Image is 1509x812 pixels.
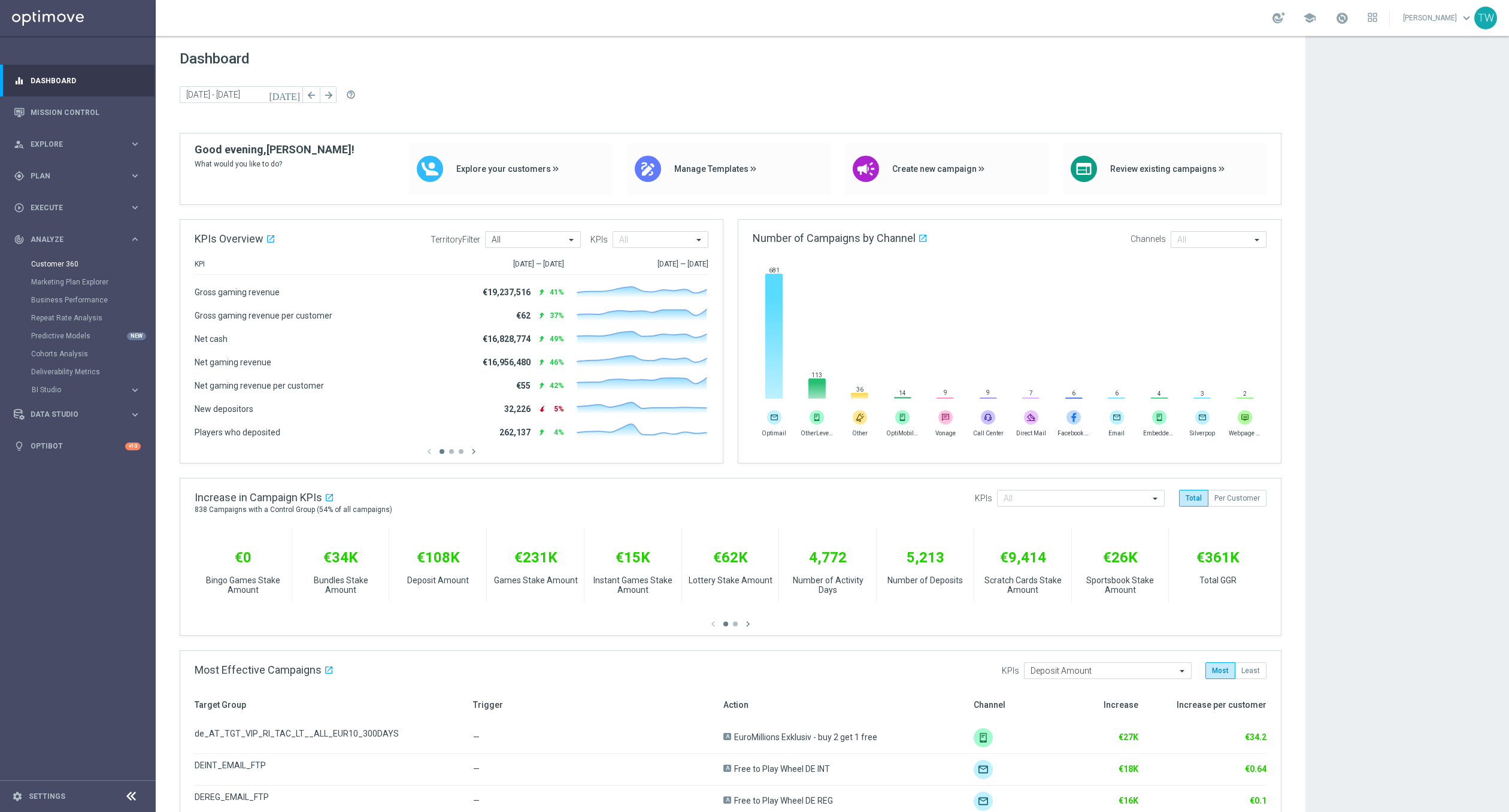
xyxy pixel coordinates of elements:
[14,96,141,128] div: Mission Control
[14,139,129,150] div: Explore
[31,96,141,128] a: Mission Control
[13,140,141,149] button: person_search Explore keyboard_arrow_right
[31,385,141,395] button: BI Studio keyboard_arrow_right
[1303,11,1316,25] span: school
[32,386,129,393] div: BI Studio
[31,273,154,291] div: Marketing Plan Explorer
[14,441,25,452] i: lightbulb
[14,202,25,213] i: play_circle_outline
[31,313,125,323] a: Repeat Rate Analysis
[13,108,141,117] button: Mission Control
[129,202,141,213] i: keyboard_arrow_right
[14,75,25,86] i: equalizer
[129,138,141,150] i: keyboard_arrow_right
[31,255,154,273] div: Customer 360
[13,441,141,451] button: lightbulb Optibot +10
[31,259,125,269] a: Customer 360
[12,791,23,802] i: settings
[129,234,141,245] i: keyboard_arrow_right
[14,431,141,462] div: Optibot
[13,76,141,86] button: equalizer Dashboard
[1402,9,1474,27] a: [PERSON_NAME]keyboard_arrow_down
[1460,11,1473,25] span: keyboard_arrow_down
[14,65,141,96] div: Dashboard
[31,349,125,359] a: Cohorts Analysis
[129,170,141,181] i: keyboard_arrow_right
[31,65,141,96] a: Dashboard
[14,234,129,245] div: Analyze
[31,172,129,180] span: Plan
[31,295,125,305] a: Business Performance
[31,331,125,341] a: Predictive Models
[13,203,141,213] button: play_circle_outline Execute keyboard_arrow_right
[13,235,141,244] button: track_changes Analyze keyboard_arrow_right
[31,291,154,309] div: Business Performance
[31,309,154,327] div: Repeat Rate Analysis
[1474,7,1497,29] div: TW
[31,411,129,418] span: Data Studio
[13,171,141,181] button: gps_fixed Plan keyboard_arrow_right
[14,202,129,213] div: Execute
[31,431,125,462] a: Optibot
[32,386,117,393] span: BI Studio
[14,409,129,420] div: Data Studio
[14,139,25,150] i: person_search
[31,345,154,363] div: Cohorts Analysis
[29,793,65,800] a: Settings
[125,443,141,450] div: +10
[13,410,141,419] button: Data Studio keyboard_arrow_right
[14,171,25,181] i: gps_fixed
[129,409,141,420] i: keyboard_arrow_right
[127,332,146,340] div: NEW
[14,171,129,181] div: Plan
[31,236,129,243] span: Analyze
[31,381,154,399] div: BI Studio
[129,384,141,396] i: keyboard_arrow_right
[31,204,129,211] span: Execute
[31,277,125,287] a: Marketing Plan Explorer
[31,141,129,148] span: Explore
[31,327,154,345] div: Predictive Models
[31,367,125,377] a: Deliverability Metrics
[14,234,25,245] i: track_changes
[31,363,154,381] div: Deliverability Metrics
